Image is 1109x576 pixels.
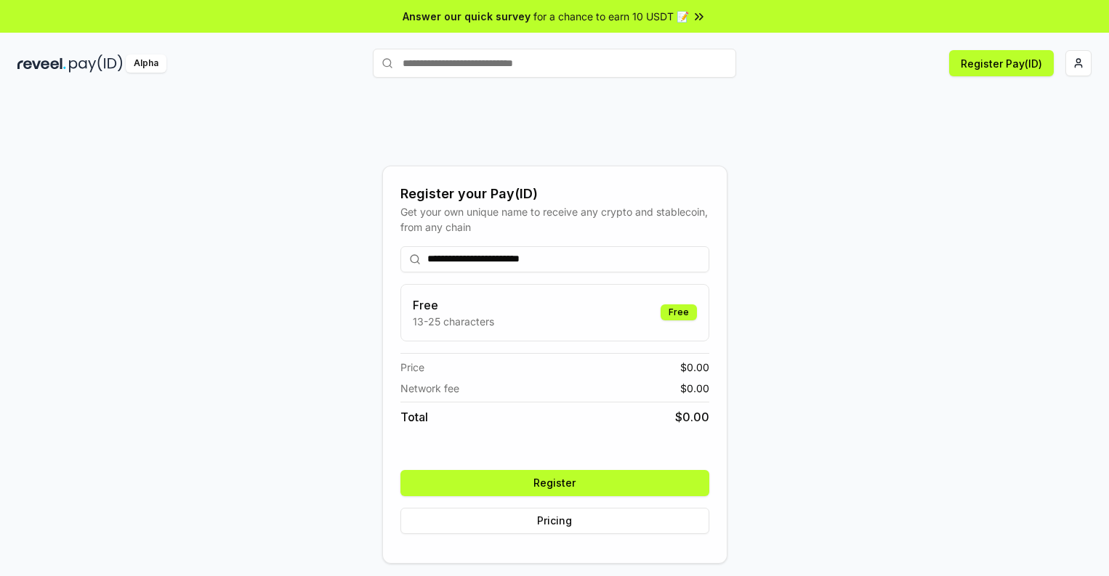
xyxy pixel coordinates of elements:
[400,204,709,235] div: Get your own unique name to receive any crypto and stablecoin, from any chain
[400,470,709,496] button: Register
[400,184,709,204] div: Register your Pay(ID)
[413,296,494,314] h3: Free
[400,508,709,534] button: Pricing
[400,381,459,396] span: Network fee
[400,360,424,375] span: Price
[400,408,428,426] span: Total
[680,381,709,396] span: $ 0.00
[17,54,66,73] img: reveel_dark
[126,54,166,73] div: Alpha
[661,304,697,320] div: Free
[533,9,689,24] span: for a chance to earn 10 USDT 📝
[680,360,709,375] span: $ 0.00
[69,54,123,73] img: pay_id
[949,50,1054,76] button: Register Pay(ID)
[403,9,531,24] span: Answer our quick survey
[675,408,709,426] span: $ 0.00
[413,314,494,329] p: 13-25 characters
